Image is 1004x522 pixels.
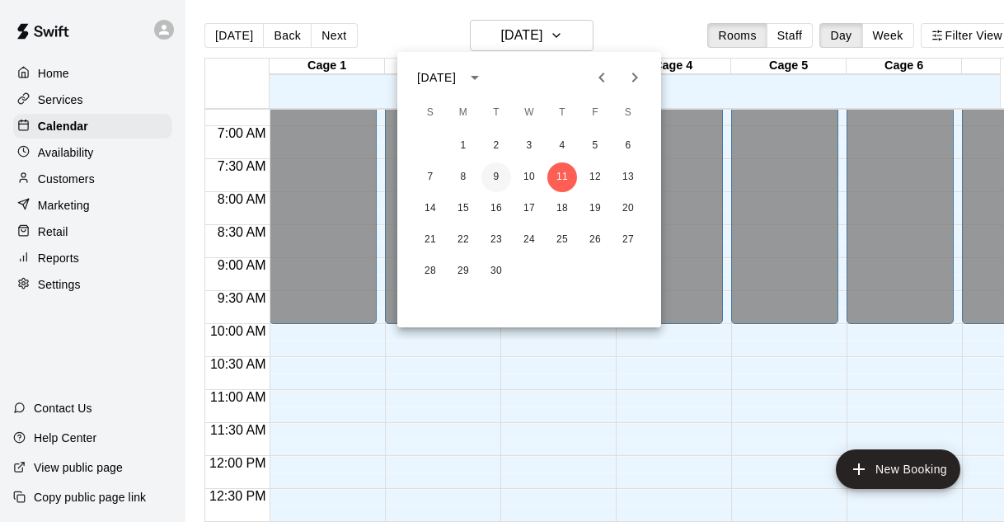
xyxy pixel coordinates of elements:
[415,96,445,129] span: Sunday
[481,194,511,223] button: 16
[514,131,544,161] button: 3
[585,61,618,94] button: Previous month
[613,225,643,255] button: 27
[580,131,610,161] button: 5
[580,96,610,129] span: Friday
[580,225,610,255] button: 26
[613,194,643,223] button: 20
[613,162,643,192] button: 13
[514,225,544,255] button: 24
[618,61,651,94] button: Next month
[514,162,544,192] button: 10
[448,256,478,286] button: 29
[481,225,511,255] button: 23
[613,96,643,129] span: Saturday
[448,225,478,255] button: 22
[514,96,544,129] span: Wednesday
[448,194,478,223] button: 15
[547,96,577,129] span: Thursday
[415,162,445,192] button: 7
[448,96,478,129] span: Monday
[580,194,610,223] button: 19
[448,162,478,192] button: 8
[415,225,445,255] button: 21
[481,256,511,286] button: 30
[580,162,610,192] button: 12
[547,194,577,223] button: 18
[415,194,445,223] button: 14
[547,131,577,161] button: 4
[514,194,544,223] button: 17
[613,131,643,161] button: 6
[547,225,577,255] button: 25
[481,162,511,192] button: 9
[448,131,478,161] button: 1
[461,63,489,92] button: calendar view is open, switch to year view
[481,96,511,129] span: Tuesday
[481,131,511,161] button: 2
[415,256,445,286] button: 28
[417,69,456,87] div: [DATE]
[547,162,577,192] button: 11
